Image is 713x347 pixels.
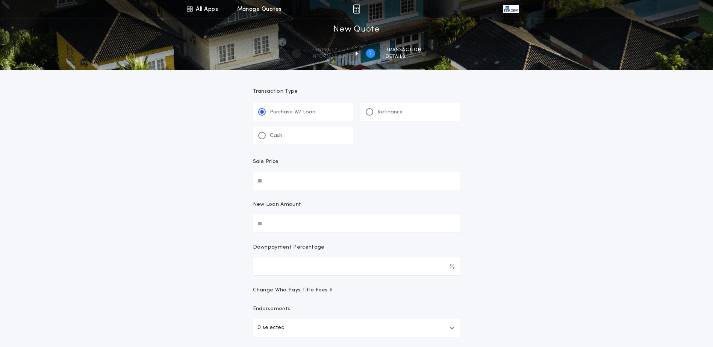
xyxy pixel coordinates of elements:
button: 0 selected [253,319,460,337]
h1: New Quote [333,24,379,36]
img: img [353,5,360,14]
p: Transaction Type [253,88,460,95]
img: vs-icon [503,5,519,13]
input: New Loan Amount [253,214,460,232]
span: details [386,54,421,60]
span: Property [312,47,347,53]
p: Sale Price [253,158,279,166]
input: Sale Price [253,172,460,190]
p: New Loan Amount [253,201,301,208]
p: Endorsements [253,305,460,313]
span: Transaction [386,47,421,53]
input: Downpayment Percentage [253,257,460,275]
h2: 2 [369,50,372,56]
p: Downpayment Percentage [253,244,325,251]
span: Change Who Pays Title Fees [253,287,334,294]
span: information [312,54,347,60]
p: 0 selected [257,323,285,332]
p: Purchase W/ Loan [270,109,315,116]
p: Cash [270,132,282,140]
p: Refinance [377,109,403,116]
button: Change Who Pays Title Fees [253,287,460,294]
